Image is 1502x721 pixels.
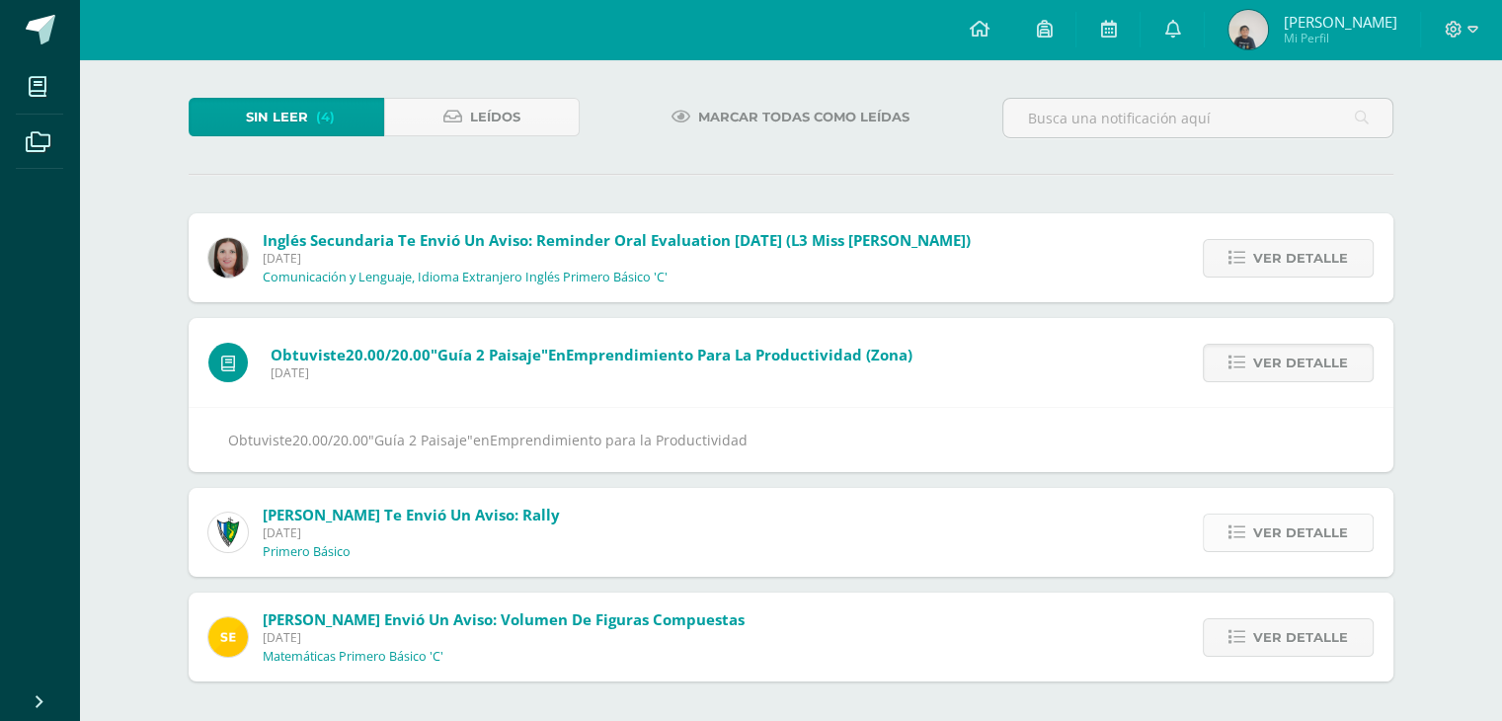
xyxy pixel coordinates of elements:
[208,617,248,657] img: 03c2987289e60ca238394da5f82a525a.png
[263,505,560,524] span: [PERSON_NAME] te envió un aviso: Rally
[1003,99,1392,137] input: Busca una notificación aquí
[346,345,431,364] span: 20.00/20.00
[263,544,351,560] p: Primero Básico
[647,98,934,136] a: Marcar todas como leídas
[368,431,473,449] span: "Guía 2 Paisaje"
[1228,10,1268,49] img: 1855dde4682a897e962b3075ff2481c4.png
[316,99,335,135] span: (4)
[566,345,912,364] span: Emprendimiento para la Productividad (Zona)
[698,99,909,135] span: Marcar todas como leídas
[263,649,443,665] p: Matemáticas Primero Básico 'C'
[431,345,548,364] span: "Guía 2 Paisaje"
[189,98,384,136] a: Sin leer(4)
[1283,12,1396,32] span: [PERSON_NAME]
[1253,240,1348,277] span: Ver detalle
[263,609,745,629] span: [PERSON_NAME] envió un aviso: Volumen de figuras compuestas
[271,364,912,381] span: [DATE]
[470,99,520,135] span: Leídos
[1253,515,1348,551] span: Ver detalle
[1283,30,1396,46] span: Mi Perfil
[208,513,248,552] img: 9f174a157161b4ddbe12118a61fed988.png
[208,238,248,278] img: 8af0450cf43d44e38c4a1497329761f3.png
[246,99,308,135] span: Sin leer
[263,524,560,541] span: [DATE]
[292,431,368,449] span: 20.00/20.00
[228,428,1354,452] div: Obtuviste en
[263,270,668,285] p: Comunicación y Lenguaje, Idioma Extranjero Inglés Primero Básico 'C'
[263,250,971,267] span: [DATE]
[1253,345,1348,381] span: Ver detalle
[490,431,748,449] span: Emprendimiento para la Productividad
[263,629,745,646] span: [DATE]
[1253,619,1348,656] span: Ver detalle
[263,230,971,250] span: Inglés Secundaria te envió un aviso: Reminder Oral Evaluation [DATE] (L3 Miss [PERSON_NAME])
[271,345,912,364] span: Obtuviste en
[384,98,580,136] a: Leídos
